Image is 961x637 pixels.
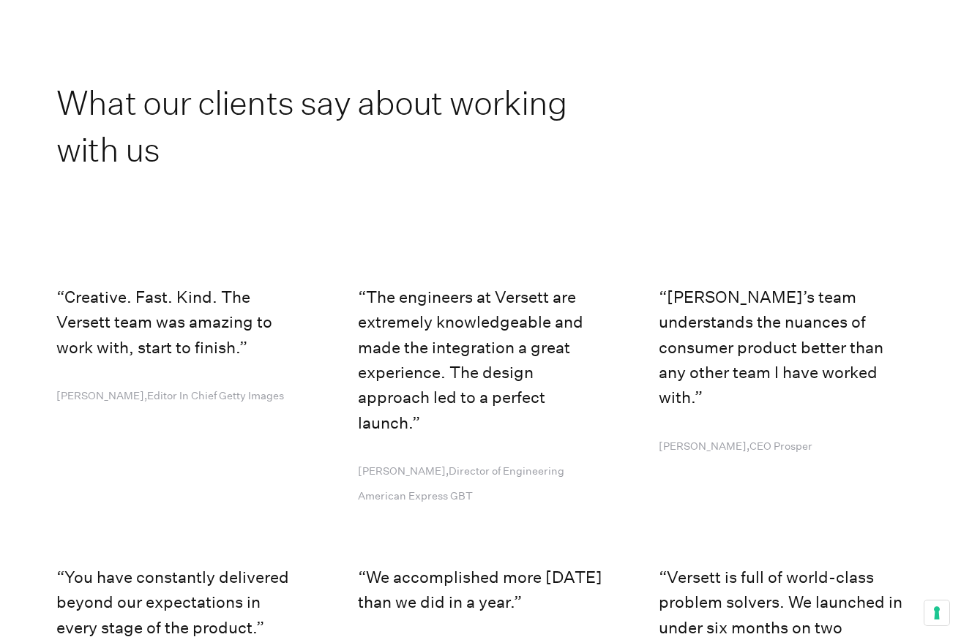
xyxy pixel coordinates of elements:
button: Your consent preferences for tracking technologies [924,600,949,625]
q: The engineers at Versett are extremely knowledgeable and made the integration a great experience.... [358,287,583,432]
q: You have constantly delivered beyond our expectations in every stage of the product. [56,568,289,637]
div: [PERSON_NAME] , Director of Engineering American Express GBT [358,459,603,509]
div: [PERSON_NAME] , Editor In Chief Getty Images [56,383,302,408]
h2: What our clients say about working with us [56,79,593,173]
q: Creative. Fast. Kind. The Versett team was amazing to work with, start to finish. [56,287,272,357]
q: [PERSON_NAME]’s team understands the nuances of consumer product better than any other team I hav... [659,287,883,407]
div: [PERSON_NAME] , CEO Prosper [659,434,904,459]
q: We accomplished more [DATE] than we did in a year. [358,568,602,611]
